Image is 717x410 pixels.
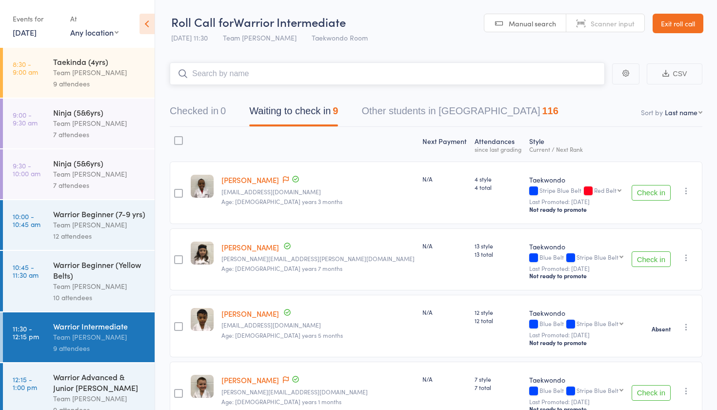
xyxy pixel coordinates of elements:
div: N/A [422,375,467,383]
div: 7 attendees [53,180,146,191]
button: Check in [632,185,671,201]
div: Blue Belt [529,320,623,328]
input: Search by name [170,62,605,85]
div: Warrior Advanced & Junior [PERSON_NAME] [53,371,146,393]
div: Current / Next Rank [529,146,623,152]
div: Stripe Blue Belt [577,387,618,393]
strong: Absent [652,325,671,333]
a: Exit roll call [653,14,703,33]
div: Stripe Blue Belt [577,320,618,327]
div: Warrior Beginner (7-9 yrs) [53,208,146,219]
time: 8:30 - 9:00 am [13,60,38,76]
img: image1679098531.png [191,242,214,265]
div: Team [PERSON_NAME] [53,331,146,343]
div: Team [PERSON_NAME] [53,118,146,129]
div: Last name [665,107,697,117]
div: 116 [542,105,558,116]
div: Ninja (5&6yrs) [53,107,146,118]
div: since last grading [475,146,521,152]
a: 8:30 -9:00 amTaekinda (4yrs)Team [PERSON_NAME]9 attendees [3,48,155,98]
span: 13 total [475,250,521,258]
div: 7 attendees [53,129,146,140]
time: 9:30 - 10:00 am [13,162,40,177]
button: Other students in [GEOGRAPHIC_DATA]116 [361,101,558,126]
time: 10:45 - 11:30 am [13,263,39,279]
div: Events for [13,11,60,27]
div: 9 attendees [53,78,146,89]
small: Last Promoted: [DATE] [529,198,623,205]
span: Warrior Intermediate [234,14,346,30]
time: 12:15 - 1:00 pm [13,375,37,391]
time: 9:00 - 9:30 am [13,111,38,126]
span: Roll Call for [171,14,234,30]
span: Manual search [509,19,556,28]
div: 12 attendees [53,230,146,242]
span: Age: [DEMOGRAPHIC_DATA] years 1 months [221,397,341,406]
div: Taekwondo [529,375,623,385]
small: elmomariampillai@gmail.com [221,322,415,328]
div: N/A [422,242,467,250]
label: Sort by [641,107,663,117]
div: Team [PERSON_NAME] [53,393,146,404]
div: Team [PERSON_NAME] [53,67,146,78]
span: 4 total [475,183,521,191]
span: 12 style [475,308,521,316]
div: 9 [333,105,338,116]
time: 10:00 - 10:45 am [13,212,40,228]
a: [DATE] [13,27,37,38]
div: Atten­dances [471,131,525,157]
span: [DATE] 11:30 [171,33,208,42]
div: At [70,11,119,27]
span: 7 style [475,375,521,383]
span: 12 total [475,316,521,325]
div: 0 [220,105,226,116]
small: bray.nakata@gmail.com [221,255,415,262]
div: Not ready to promote [529,272,623,280]
img: image1663051382.png [191,175,214,198]
span: Taekwondo Room [312,33,368,42]
div: 9 attendees [53,343,146,354]
div: Not ready to promote [529,339,623,347]
a: 10:00 -10:45 amWarrior Beginner (7-9 yrs)Team [PERSON_NAME]12 attendees [3,200,155,250]
div: Red Belt [594,187,617,193]
a: [PERSON_NAME] [221,242,279,252]
a: 11:30 -12:15 pmWarrior IntermediateTeam [PERSON_NAME]9 attendees [3,312,155,362]
span: 13 style [475,242,521,250]
button: Check in [632,251,671,267]
div: Warrior Intermediate [53,321,146,331]
small: richard.mckay1@hotmail.com [221,389,415,395]
div: Team [PERSON_NAME] [53,281,146,292]
div: Taekinda (4yrs) [53,56,146,67]
a: [PERSON_NAME] [221,375,279,385]
span: Scanner input [591,19,635,28]
small: rukia2000@yahoo.com [221,188,415,195]
div: Stripe Blue Belt [577,254,618,260]
a: [PERSON_NAME] [221,308,279,319]
div: Taekwondo [529,175,623,184]
div: Ninja (5&6yrs) [53,158,146,168]
button: CSV [647,63,702,84]
small: Last Promoted: [DATE] [529,265,623,272]
div: Taekwondo [529,308,623,318]
span: Age: [DEMOGRAPHIC_DATA] years 3 months [221,197,342,205]
span: Age: [DEMOGRAPHIC_DATA] years 7 months [221,264,342,272]
div: Not ready to promote [529,205,623,213]
time: 11:30 - 12:15 pm [13,325,39,340]
div: Blue Belt [529,254,623,262]
span: Age: [DEMOGRAPHIC_DATA] years 5 months [221,331,343,339]
img: image1689990090.png [191,375,214,398]
div: Taekwondo [529,242,623,251]
a: 10:45 -11:30 amWarrior Beginner (Yellow Belts)Team [PERSON_NAME]10 attendees [3,251,155,311]
div: Next Payment [418,131,471,157]
span: 7 total [475,383,521,391]
a: 9:00 -9:30 amNinja (5&6yrs)Team [PERSON_NAME]7 attendees [3,99,155,148]
div: N/A [422,175,467,183]
div: 10 attendees [53,292,146,303]
a: 9:30 -10:00 amNinja (5&6yrs)Team [PERSON_NAME]7 attendees [3,149,155,199]
div: Team [PERSON_NAME] [53,219,146,230]
small: Last Promoted: [DATE] [529,331,623,338]
div: Stripe Blue Belt [529,187,623,195]
div: Blue Belt [529,387,623,395]
div: Warrior Beginner (Yellow Belts) [53,259,146,281]
span: 4 style [475,175,521,183]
